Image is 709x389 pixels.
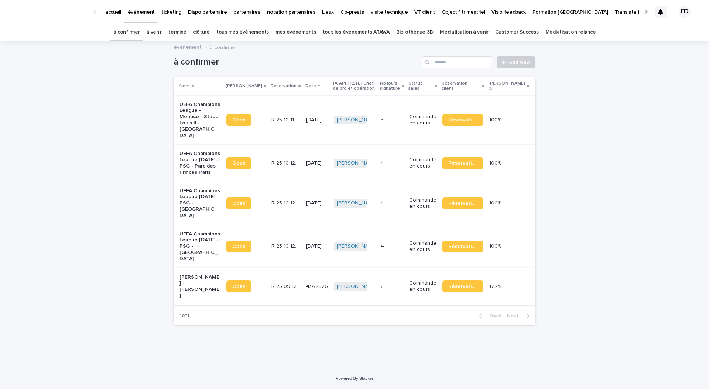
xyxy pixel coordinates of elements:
[422,56,492,68] input: Search
[15,4,86,19] img: Ls34BcGeRexTGTNfXpUC
[409,280,436,293] p: Commande en cours
[271,242,301,249] p: R 25 10 1239
[448,117,477,123] span: Réservation
[442,157,483,169] a: Réservation
[679,6,691,18] div: FD
[323,24,390,41] a: tous les événements ATAWA
[495,24,539,41] a: Customer Success
[174,268,541,305] tr: [PERSON_NAME] - [PERSON_NAME]OpenR 25 09 1201R 25 09 1201 4/7/2026[PERSON_NAME] 88 Commande en co...
[226,157,251,169] a: Open
[409,240,436,253] p: Commande en cours
[179,274,220,299] p: [PERSON_NAME] - [PERSON_NAME]
[473,313,504,319] button: Back
[232,161,246,166] span: Open
[226,82,262,90] p: [PERSON_NAME]
[442,197,483,209] a: Réservation
[440,24,489,41] a: Médiatisation à venir
[306,160,328,166] p: [DATE]
[275,24,316,41] a: mes événements
[174,182,541,225] tr: UEFA Champions League [DATE] - PSG - [GEOGRAPHIC_DATA]OpenR 25 10 1238R 25 10 1238 [DATE][PERSON_...
[442,241,483,252] a: Réservation
[442,79,480,93] p: Réservation client
[381,159,386,166] p: 4
[113,24,140,41] a: à confirmer
[337,160,377,166] a: [PERSON_NAME]
[179,151,220,175] p: UEFA Champions League [DATE] - PSG - Parc des Princes Paris
[174,95,541,145] tr: UEFA Champions League - Monaco - Stade Louis II - [GEOGRAPHIC_DATA]OpenR 25 10 1166R 25 10 1166 [...
[306,283,328,290] p: 4/7/2026
[448,284,477,289] span: Réservation
[485,313,501,319] span: Back
[448,201,477,206] span: Réservation
[337,243,377,249] a: [PERSON_NAME]
[226,241,251,252] a: Open
[381,116,385,123] p: 5
[489,159,503,166] p: 100%
[545,24,596,41] a: Médiatisation relance
[489,242,503,249] p: 100%
[448,161,477,166] span: Réservation
[336,376,373,381] a: Powered By Stacker
[179,231,220,262] p: UEFA Champions League [DATE] - PSG - [GEOGRAPHIC_DATA]
[381,242,386,249] p: 4
[489,116,503,123] p: 100%
[232,284,246,289] span: Open
[306,243,328,249] p: [DATE]
[179,188,220,219] p: UEFA Champions League [DATE] - PSG - [GEOGRAPHIC_DATA]
[193,24,210,41] a: clôturé
[409,114,436,126] p: Commande en cours
[174,225,541,268] tr: UEFA Champions League [DATE] - PSG - [GEOGRAPHIC_DATA]OpenR 25 10 1239R 25 10 1239 [DATE][PERSON_...
[174,42,202,51] a: événement
[174,145,541,182] tr: UEFA Champions League [DATE] - PSG - Parc des Princes ParisOpenR 25 10 1237R 25 10 1237 [DATE][PE...
[509,60,531,65] span: Add New
[337,117,377,123] a: [PERSON_NAME]
[271,282,301,290] p: R 25 09 1201
[396,24,433,41] a: Bibliothèque 3D
[507,313,523,319] span: Next
[497,56,535,68] a: Add New
[232,117,246,123] span: Open
[448,244,477,249] span: Réservation
[305,82,316,90] p: Date
[489,79,525,93] p: [PERSON_NAME] %
[409,157,436,169] p: Commande en cours
[226,114,251,126] a: Open
[380,79,400,93] p: Nb jours signature
[226,197,251,209] a: Open
[504,313,535,319] button: Next
[442,280,483,292] a: Réservation
[226,280,251,292] a: Open
[271,199,301,206] p: R 25 10 1238
[306,117,328,123] p: [DATE]
[381,282,385,290] p: 8
[232,244,246,249] span: Open
[271,159,301,166] p: R 25 10 1237
[489,282,503,290] p: 17.2%
[146,24,162,41] a: à venir
[174,307,195,325] p: 1 of 1
[271,116,301,123] p: R 25 10 1166
[408,79,433,93] p: Statut sales
[306,200,328,206] p: [DATE]
[168,24,186,41] a: terminé
[232,201,246,206] span: Open
[442,114,483,126] a: Réservation
[381,199,386,206] p: 4
[337,200,377,206] a: [PERSON_NAME]
[271,82,297,90] p: Reservation
[489,199,503,206] p: 100%
[174,57,419,68] h1: à confirmer
[216,24,269,41] a: tous mes événements
[179,82,190,90] p: Nom
[333,79,376,93] p: [A-APP] [ZTB] Chef de projet opération
[409,197,436,210] p: Commande en cours
[337,283,377,290] a: [PERSON_NAME]
[179,101,220,139] p: UEFA Champions League - Monaco - Stade Louis II - [GEOGRAPHIC_DATA]
[210,43,237,51] p: à confirmer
